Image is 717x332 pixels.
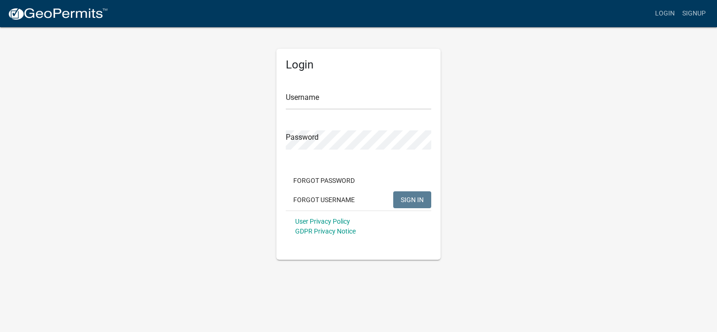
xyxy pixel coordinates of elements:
[295,227,356,235] a: GDPR Privacy Notice
[286,58,431,72] h5: Login
[286,172,362,189] button: Forgot Password
[286,191,362,208] button: Forgot Username
[651,5,679,23] a: Login
[295,218,350,225] a: User Privacy Policy
[679,5,709,23] a: Signup
[393,191,431,208] button: SIGN IN
[401,196,424,203] span: SIGN IN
